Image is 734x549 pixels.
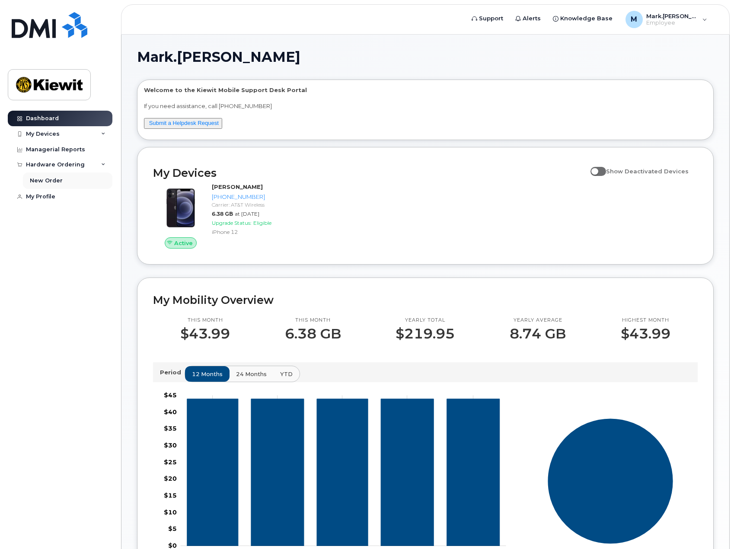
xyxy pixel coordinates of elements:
img: iPhone_12.jpg [160,187,201,229]
h2: My Devices [153,166,586,179]
span: YTD [280,370,293,378]
span: 24 months [236,370,267,378]
span: Mark.[PERSON_NAME] [137,51,300,64]
span: Upgrade Status: [212,220,252,226]
tspan: $15 [164,492,177,499]
p: Period [160,368,185,377]
p: $43.99 [621,326,670,342]
a: Active[PERSON_NAME][PHONE_NUMBER]Carrier: AT&T Wireless6.38 GBat [DATE]Upgrade Status:EligibleiPh... [153,183,281,249]
p: Highest month [621,317,670,324]
p: Yearly total [396,317,455,324]
span: at [DATE] [235,211,259,217]
span: Show Deactivated Devices [606,168,689,175]
strong: [PERSON_NAME] [212,183,263,190]
span: Eligible [253,220,271,226]
p: 6.38 GB [285,326,341,342]
span: Active [174,239,193,247]
h2: My Mobility Overview [153,294,698,306]
tspan: $5 [168,525,177,533]
g: Series [547,418,673,544]
span: 6.38 GB [212,211,233,217]
p: $43.99 [180,326,230,342]
p: This month [285,317,341,324]
tspan: $10 [164,508,177,516]
tspan: $20 [164,475,177,483]
input: Show Deactivated Devices [590,163,597,170]
p: This month [180,317,230,324]
p: 8.74 GB [510,326,566,342]
p: Welcome to the Kiewit Mobile Support Desk Portal [144,86,707,94]
p: $219.95 [396,326,455,342]
p: If you need assistance, call [PHONE_NUMBER] [144,102,707,110]
tspan: $45 [164,391,177,399]
div: iPhone 12 [212,228,278,236]
tspan: $35 [164,425,177,433]
a: Submit a Helpdesk Request [149,120,219,126]
tspan: $25 [164,458,177,466]
div: Carrier: AT&T Wireless [212,201,278,208]
tspan: $30 [164,441,177,449]
g: 504-239-1314 [187,399,500,546]
tspan: $40 [164,408,177,416]
iframe: Messenger Launcher [696,511,728,543]
div: [PHONE_NUMBER] [212,193,278,201]
p: Yearly average [510,317,566,324]
button: Submit a Helpdesk Request [144,118,222,129]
